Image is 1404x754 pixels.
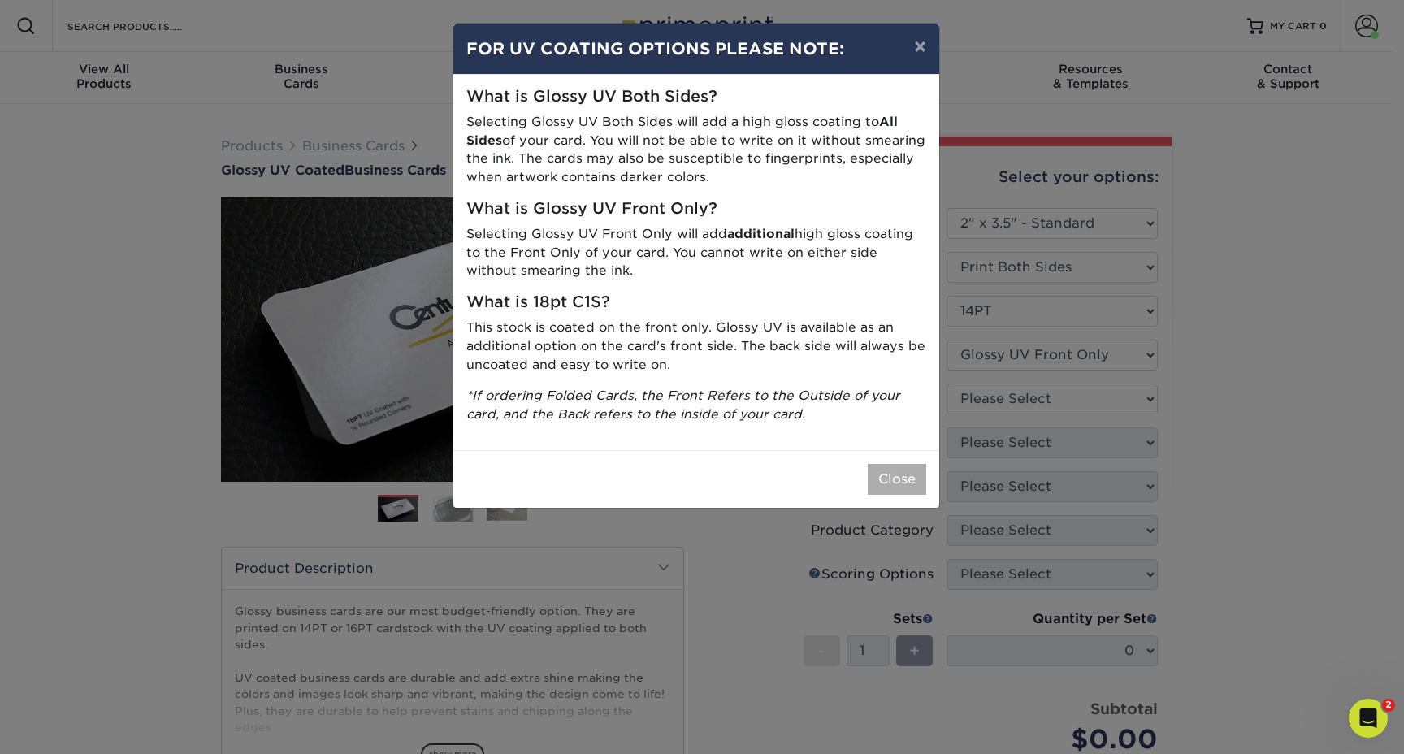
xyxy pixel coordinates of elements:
strong: All Sides [466,114,898,148]
p: Selecting Glossy UV Front Only will add high gloss coating to the Front Only of your card. You ca... [466,225,926,280]
h5: What is 18pt C1S? [466,293,926,312]
h5: What is Glossy UV Both Sides? [466,88,926,106]
i: *If ordering Folded Cards, the Front Refers to the Outside of your card, and the Back refers to t... [466,388,900,422]
strong: additional [727,226,795,241]
h5: What is Glossy UV Front Only? [466,200,926,219]
iframe: Intercom live chat [1349,699,1388,738]
h4: FOR UV COATING OPTIONS PLEASE NOTE: [466,37,926,61]
button: Close [868,464,926,495]
p: Selecting Glossy UV Both Sides will add a high gloss coating to of your card. You will not be abl... [466,113,926,187]
span: 2 [1382,699,1395,712]
p: This stock is coated on the front only. Glossy UV is available as an additional option on the car... [466,318,926,374]
button: × [901,24,938,69]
